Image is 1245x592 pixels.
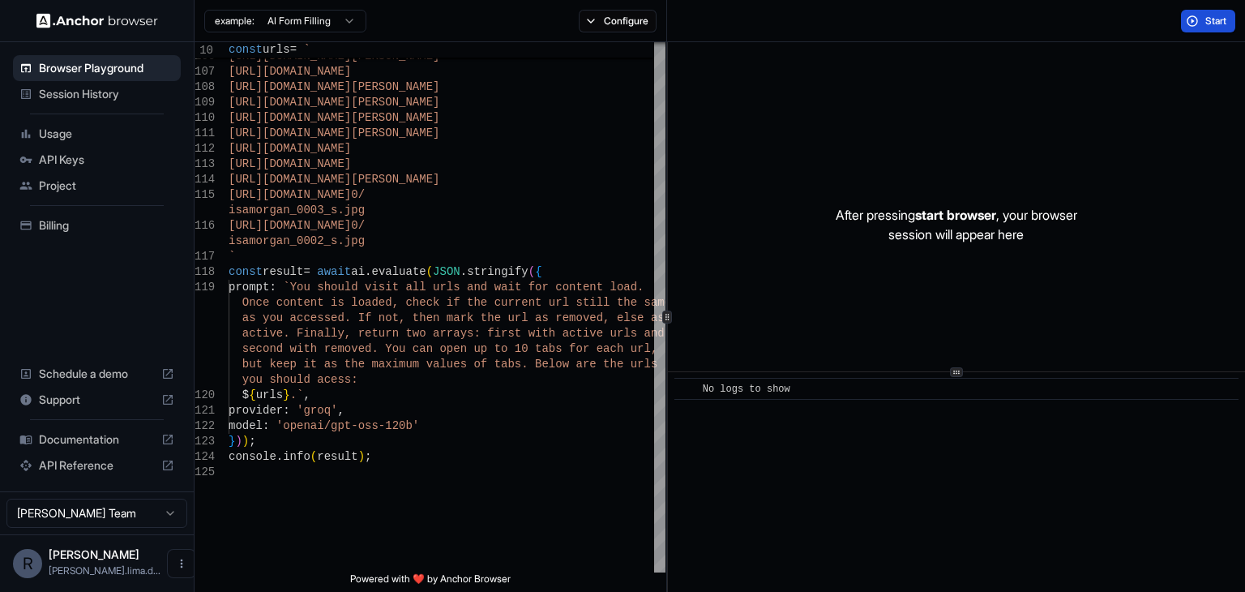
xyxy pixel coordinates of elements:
[242,296,583,309] span: Once content is loaded, check if the current url s
[39,60,174,76] span: Browser Playground
[303,265,310,278] span: =
[371,265,426,278] span: evaluate
[623,281,644,294] span: ad.
[290,43,297,56] span: =
[13,121,181,147] div: Usage
[263,419,269,432] span: :
[276,419,419,432] span: 'openai/gpt-oss-120b'
[195,418,213,434] div: 122
[39,457,155,474] span: API Reference
[249,435,255,448] span: ;
[317,450,357,463] span: result
[460,265,467,278] span: .
[583,327,665,340] span: ive urls and
[36,13,158,28] img: Anchor Logo
[229,43,263,56] span: const
[39,392,155,408] span: Support
[242,358,583,371] span: but keep it as the maximum values of tabs. Below a
[303,388,310,401] span: ,
[303,43,310,56] span: `
[317,265,351,278] span: await
[49,564,160,577] span: rickson.lima.dev@gmail.com
[39,178,174,194] span: Project
[13,81,181,107] div: Session History
[13,427,181,453] div: Documentation
[39,152,174,168] span: API Keys
[682,381,691,397] span: ​
[365,265,371,278] span: .
[195,434,213,449] div: 123
[337,404,344,417] span: ,
[242,388,249,401] span: $
[467,265,528,278] span: stringify
[39,431,155,448] span: Documentation
[433,265,460,278] span: JSON
[195,110,213,126] div: 110
[229,142,351,155] span: [URL][DOMAIN_NAME]
[229,80,439,93] span: [URL][DOMAIN_NAME][PERSON_NAME]
[229,281,269,294] span: prompt
[195,95,213,110] div: 109
[195,264,213,280] div: 118
[13,453,181,478] div: API Reference
[290,388,304,401] span: .`
[195,218,213,234] div: 116
[310,450,317,463] span: (
[229,204,365,217] span: isamorgan_0003_s.jpg
[229,111,439,124] span: [URL][DOMAIN_NAME][PERSON_NAME]
[39,217,174,234] span: Billing
[263,43,290,56] span: urls
[215,15,255,28] span: example:
[242,342,583,355] span: second with removed. You can open up to 10 tabs fo
[195,187,213,203] div: 115
[195,172,213,187] div: 114
[358,450,365,463] span: )
[49,547,139,561] span: Rickson Lima
[579,10,657,32] button: Configure
[13,387,181,413] div: Support
[195,465,213,480] div: 125
[13,212,181,238] div: Billing
[583,342,657,355] span: r each url,
[13,361,181,387] div: Schedule a demo
[229,404,283,417] span: provider
[365,450,371,463] span: ;
[13,147,181,173] div: API Keys
[195,141,213,157] div: 112
[229,173,439,186] span: [URL][DOMAIN_NAME][PERSON_NAME]
[351,219,365,232] span: 0/
[195,403,213,418] div: 121
[703,384,790,395] span: No logs to show
[583,358,657,371] span: re the urls
[229,450,276,463] span: console
[242,373,358,386] span: you should acess:
[229,96,439,109] span: [URL][DOMAIN_NAME][PERSON_NAME]
[269,281,276,294] span: :
[297,404,337,417] span: 'groq'
[229,157,351,170] span: [URL][DOMAIN_NAME]
[229,234,365,247] span: isamorgan_0002_s.jpg
[13,55,181,81] div: Browser Playground
[13,173,181,199] div: Project
[195,388,213,403] div: 120
[263,265,303,278] span: result
[229,188,351,201] span: [URL][DOMAIN_NAME]
[1205,15,1228,28] span: Start
[195,280,213,295] div: 119
[195,126,213,141] div: 111
[195,43,213,58] span: 10
[249,388,255,401] span: {
[39,86,174,102] span: Session History
[195,79,213,95] div: 108
[167,549,196,578] button: Open menu
[283,388,289,401] span: }
[229,127,439,139] span: [URL][DOMAIN_NAME][PERSON_NAME]
[229,265,263,278] span: const
[915,207,996,223] span: start browser
[283,404,289,417] span: :
[195,249,213,264] div: 117
[351,188,365,201] span: 0/
[229,419,263,432] span: model
[583,311,665,324] span: ved, else as
[242,327,583,340] span: active. Finally, return two arrays: first with act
